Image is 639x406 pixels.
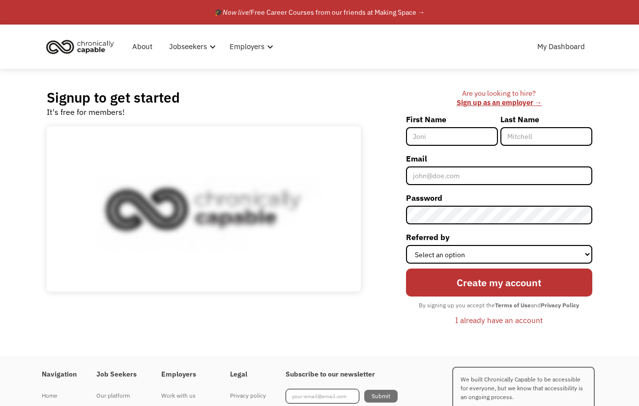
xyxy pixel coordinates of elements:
a: I already have an account [448,312,550,328]
input: your-email@email.com [286,389,359,404]
input: Submit [364,390,398,403]
h4: Employers [161,370,210,379]
div: Are you looking to hire? ‍ [406,89,592,107]
div: 🎓 Free Career Courses from our friends at Making Space → [214,6,425,18]
div: By signing up you accept the and [414,299,584,312]
strong: Privacy Policy [541,301,579,309]
label: Password [406,190,592,206]
input: Create my account [406,269,592,297]
a: Home [42,389,77,403]
label: Referred by [406,229,592,245]
em: Now live! [223,8,251,17]
div: Employers [224,31,276,62]
a: Privacy policy [230,389,266,403]
label: Email [406,151,592,166]
div: Home [42,390,77,402]
a: My Dashboard [531,31,591,62]
h4: Legal [230,370,266,379]
input: Joni [406,127,498,146]
a: Work with us [161,389,210,403]
h4: Subscribe to our newsletter [286,370,398,379]
form: Member-Signup-Form [406,111,592,328]
div: Privacy policy [230,390,266,402]
a: Sign up as an employer → [457,98,542,107]
form: Footer Newsletter [286,389,398,404]
div: It's free for members! [47,106,125,118]
input: john@doe.com [406,166,592,185]
div: Work with us [161,390,210,402]
a: About [126,31,158,62]
div: Jobseekers [169,41,207,53]
div: Jobseekers [163,31,219,62]
div: Our platform [96,390,142,402]
h4: Navigation [42,370,77,379]
img: Chronically Capable logo [43,36,117,57]
div: Employers [230,41,264,53]
input: Mitchell [500,127,592,146]
strong: Terms of Use [495,301,531,309]
div: I already have an account [455,314,543,326]
h2: Signup to get started [47,89,180,106]
label: Last Name [500,111,592,127]
a: home [43,36,121,57]
label: First Name [406,111,498,127]
h4: Job Seekers [96,370,142,379]
a: Our platform [96,389,142,403]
